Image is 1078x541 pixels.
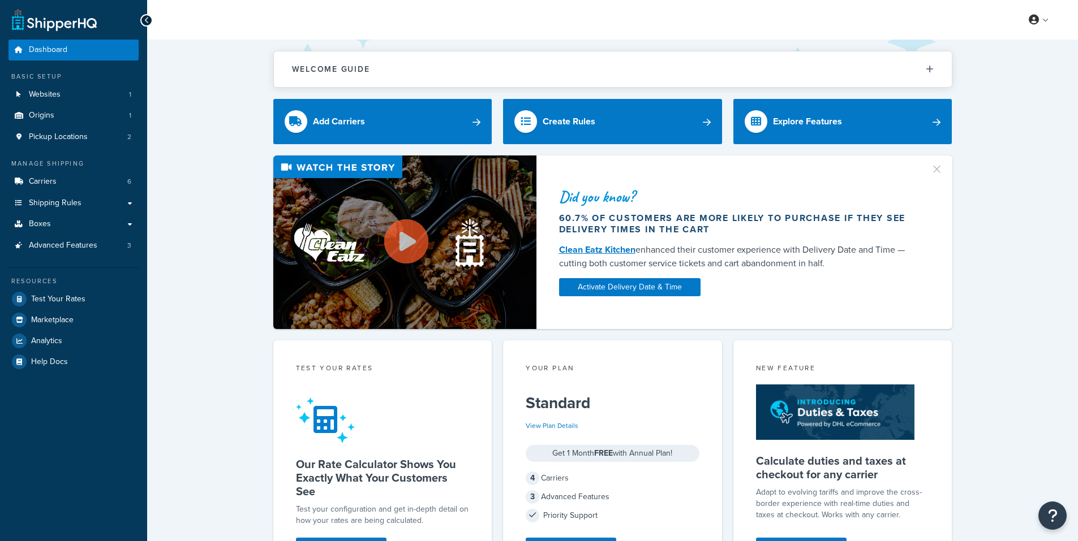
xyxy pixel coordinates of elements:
a: Add Carriers [273,99,492,144]
div: Priority Support [526,508,699,523]
div: Get 1 Month with Annual Plan! [526,445,699,462]
a: Carriers6 [8,171,139,192]
a: Activate Delivery Date & Time [559,278,701,296]
div: Carriers [526,470,699,486]
div: 60.7% of customers are more likely to purchase if they see delivery times in the cart [559,213,917,235]
span: Marketplace [31,315,74,325]
div: Basic Setup [8,72,139,81]
a: Origins1 [8,105,139,126]
li: Advanced Features [8,235,139,256]
div: Resources [8,276,139,286]
span: Websites [29,90,61,99]
button: Open Resource Center [1038,501,1067,530]
span: Analytics [31,336,62,346]
div: Manage Shipping [8,159,139,168]
div: Your Plan [526,363,699,376]
span: Help Docs [31,357,68,367]
a: Create Rules [503,99,722,144]
span: 3 [127,241,131,250]
span: Carriers [29,177,57,187]
a: View Plan Details [526,421,578,431]
div: Test your rates [296,363,470,376]
span: Advanced Features [29,241,97,250]
a: Analytics [8,331,139,351]
div: Create Rules [543,114,595,129]
span: 1 [129,90,131,99]
li: Carriers [8,171,139,192]
a: Explore Features [733,99,952,144]
h5: Our Rate Calculator Shows You Exactly What Your Customers See [296,457,470,498]
div: enhanced their customer experience with Delivery Date and Time — cutting both customer service ti... [559,243,917,270]
span: 3 [526,490,539,504]
span: Boxes [29,219,51,229]
li: Origins [8,105,139,126]
p: Adapt to evolving tariffs and improve the cross-border experience with real-time duties and taxes... [756,487,930,521]
a: Dashboard [8,40,139,60]
li: Websites [8,84,139,105]
li: Pickup Locations [8,127,139,148]
span: Test Your Rates [31,295,85,304]
div: Did you know? [559,189,917,205]
a: Pickup Locations2 [8,127,139,148]
div: Explore Features [773,114,842,129]
a: Help Docs [8,352,139,372]
a: Marketplace [8,310,139,330]
div: New Feature [756,363,930,376]
span: 2 [127,132,131,142]
div: Test your configuration and get in-depth detail on how your rates are being calculated. [296,504,470,526]
span: 6 [127,177,131,187]
h5: Calculate duties and taxes at checkout for any carrier [756,454,930,481]
span: Dashboard [29,45,67,55]
span: Pickup Locations [29,132,88,142]
span: 4 [526,471,539,485]
div: Advanced Features [526,489,699,505]
a: Shipping Rules [8,193,139,214]
a: Boxes [8,214,139,235]
a: Test Your Rates [8,289,139,309]
a: Advanced Features3 [8,235,139,256]
span: 1 [129,111,131,120]
a: Clean Eatz Kitchen [559,243,635,256]
div: Add Carriers [313,114,365,129]
strong: FREE [594,447,613,459]
h5: Standard [526,394,699,412]
h2: Welcome Guide [292,65,370,73]
span: Shipping Rules [29,198,81,208]
button: Welcome Guide [274,51,952,87]
img: Video thumbnail [273,155,536,329]
span: Origins [29,111,54,120]
a: Websites1 [8,84,139,105]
